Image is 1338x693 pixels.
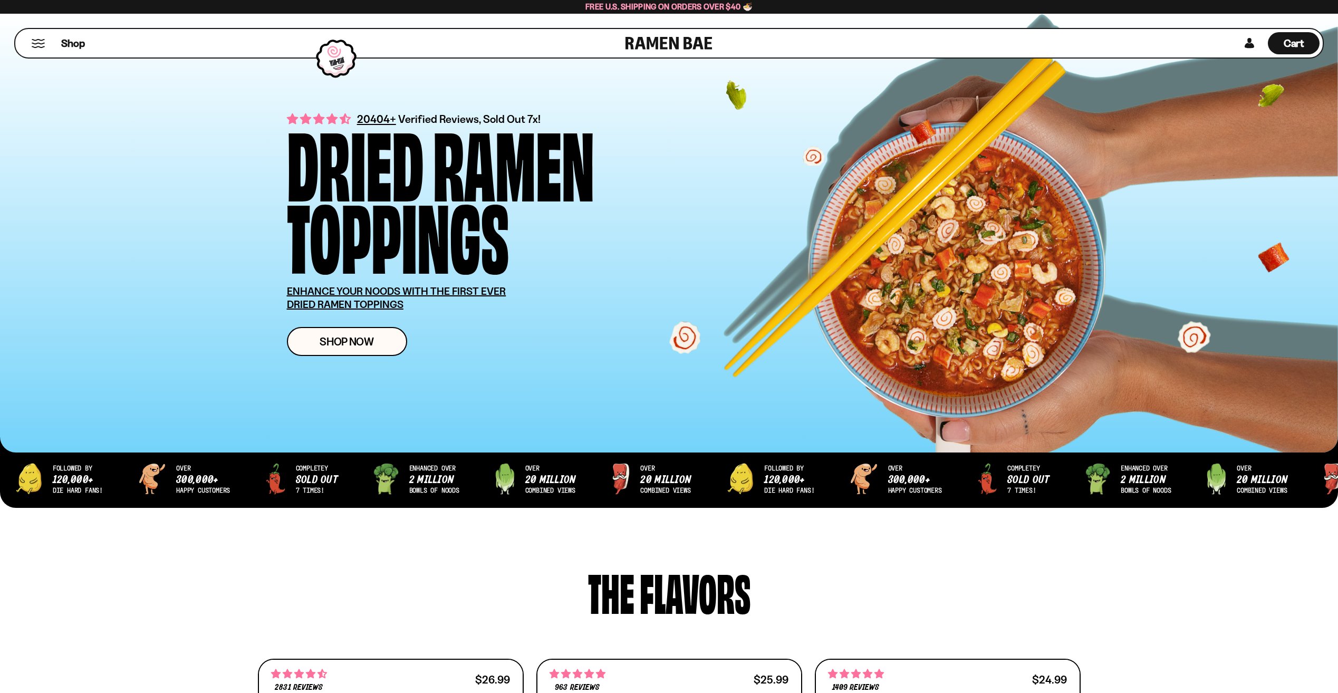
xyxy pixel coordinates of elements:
div: Cart [1268,29,1320,57]
div: Toppings [287,197,509,269]
span: Free U.S. Shipping on Orders over $40 🍜 [585,2,753,12]
span: Shop [61,36,85,51]
div: flavors [640,566,750,616]
u: ENHANCE YOUR NOODS WITH THE FIRST EVER DRIED RAMEN TOPPINGS [287,285,506,311]
span: 963 reviews [555,684,599,692]
div: $26.99 [475,675,510,685]
div: Ramen [433,124,594,197]
span: Shop Now [320,336,374,347]
a: Shop Now [287,327,407,356]
span: 1409 reviews [832,684,879,692]
span: 4.75 stars [550,667,605,681]
div: Dried [287,124,423,197]
span: Cart [1284,37,1304,50]
div: $25.99 [754,675,788,685]
div: $24.99 [1032,675,1067,685]
span: 4.76 stars [828,667,884,681]
span: 2831 reviews [275,684,322,692]
button: Mobile Menu Trigger [31,39,45,48]
a: Shop [61,32,85,54]
div: The [588,566,634,616]
span: 4.68 stars [271,667,327,681]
